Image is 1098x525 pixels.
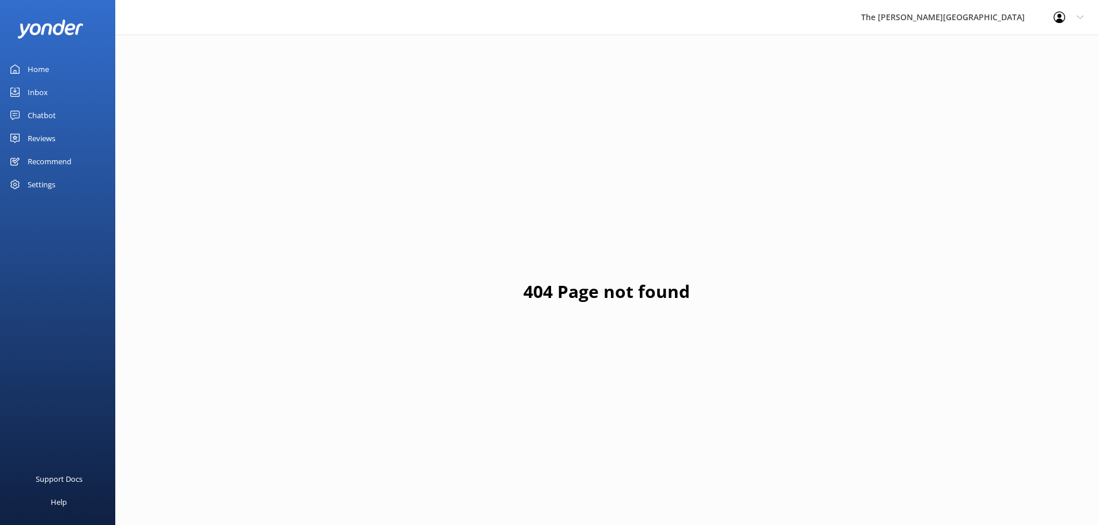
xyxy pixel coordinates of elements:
div: Recommend [28,150,71,173]
div: Support Docs [36,467,82,490]
div: Chatbot [28,104,56,127]
div: Inbox [28,81,48,104]
h1: 404 Page not found [523,278,690,305]
div: Settings [28,173,55,196]
div: Home [28,58,49,81]
div: Reviews [28,127,55,150]
div: Help [51,490,67,513]
img: yonder-white-logo.png [17,20,84,39]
